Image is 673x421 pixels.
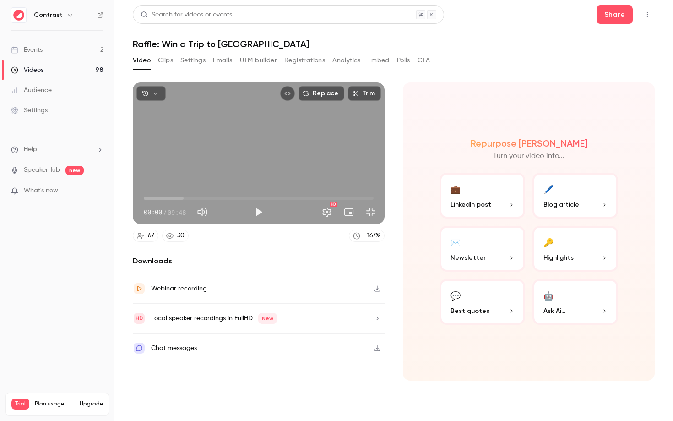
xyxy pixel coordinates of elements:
[280,86,295,101] button: Embed video
[450,235,461,249] div: ✉️
[543,288,554,302] div: 🤖
[133,256,385,267] h2: Downloads
[450,253,486,262] span: Newsletter
[177,231,185,241] div: 30
[168,208,186,217] span: 09:48
[532,173,618,219] button: 🖊️Blog article
[640,7,655,22] button: Top Bar Actions
[163,208,167,217] span: /
[364,231,380,241] div: -167 %
[35,400,74,408] span: Plan usage
[133,230,158,242] a: 67
[65,166,84,175] span: new
[332,53,361,68] button: Analytics
[11,106,48,115] div: Settings
[543,235,554,249] div: 🔑
[471,138,587,149] h2: Repurpose [PERSON_NAME]
[11,86,52,95] div: Audience
[493,151,564,162] p: Turn your video into...
[450,182,461,196] div: 💼
[543,182,554,196] div: 🖊️
[543,253,574,262] span: Highlights
[397,53,410,68] button: Polls
[158,53,173,68] button: Clips
[450,288,461,302] div: 💬
[362,203,380,221] button: Exit full screen
[24,165,60,175] a: SpeakerHub
[318,203,336,221] button: Settings
[532,279,618,325] button: 🤖Ask Ai...
[151,313,277,324] div: Local speaker recordings in FullHD
[240,53,277,68] button: UTM builder
[11,145,103,154] li: help-dropdown-opener
[133,38,655,49] h1: Raffle: Win a Trip to [GEOGRAPHIC_DATA]
[440,173,525,219] button: 💼LinkedIn post
[144,208,186,217] div: 00:00
[24,186,58,196] span: What's new
[258,313,277,324] span: New
[250,203,268,221] button: Play
[368,53,390,68] button: Embed
[440,226,525,272] button: ✉️Newsletter
[543,306,565,316] span: Ask Ai...
[418,53,430,68] button: CTA
[24,145,37,154] span: Help
[133,53,151,68] button: Video
[11,45,43,55] div: Events
[180,53,206,68] button: Settings
[299,86,344,101] button: Replace
[162,230,189,242] a: 30
[213,53,232,68] button: Emails
[330,202,336,207] div: HD
[450,306,489,316] span: Best quotes
[349,230,385,242] a: -167%
[151,343,197,354] div: Chat messages
[144,208,162,217] span: 00:00
[450,200,491,209] span: LinkedIn post
[80,400,103,408] button: Upgrade
[11,66,43,75] div: Videos
[543,200,579,209] span: Blog article
[11,8,26,22] img: Contrast
[340,203,358,221] button: Turn on miniplayer
[193,203,212,221] button: Mute
[148,231,154,241] div: 67
[348,86,381,101] button: Trim
[141,10,232,20] div: Search for videos or events
[11,399,29,410] span: Trial
[440,279,525,325] button: 💬Best quotes
[284,53,325,68] button: Registrations
[34,11,63,20] h6: Contrast
[532,226,618,272] button: 🔑Highlights
[597,5,633,24] button: Share
[151,283,207,294] div: Webinar recording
